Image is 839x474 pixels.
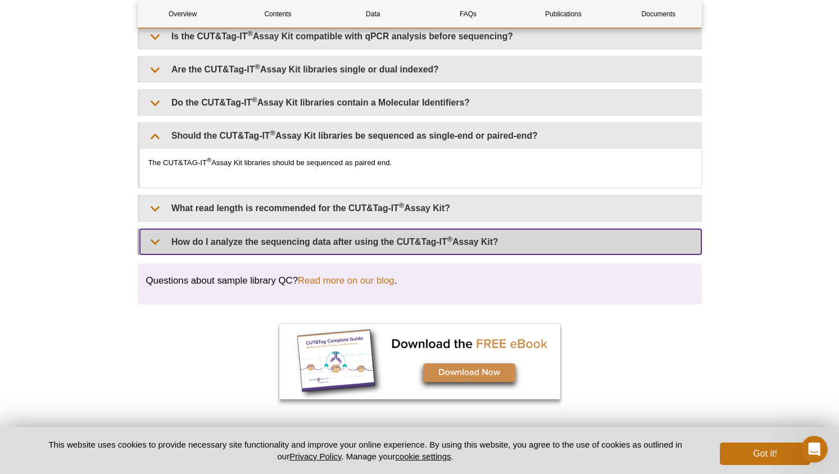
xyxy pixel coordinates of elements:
[140,24,701,49] summary: Is the CUT&Tag-IT®Assay Kit compatible with qPCR analysis before sequencing?
[140,229,701,254] summary: How do I analyze the sequencing data after using the CUT&Tag-IT®Assay Kit?
[614,1,703,28] a: Documents
[247,29,253,38] sup: ®
[801,436,828,463] iframe: Intercom live chat
[140,123,701,148] summary: Should the CUT&Tag-IT®Assay Kit libraries be sequenced as single-end or paired-end?
[423,1,513,28] a: FAQs
[399,201,405,209] sup: ®
[328,1,418,28] a: Data
[140,90,701,115] summary: Do the CUT&Tag-IT®Assay Kit libraries contain a Molecular Identifiers?
[233,1,323,28] a: Contents
[138,1,228,28] a: Overview
[140,57,701,82] summary: Are the CUT&Tag-IT®Assay Kit libraries single or dual indexed?
[720,443,810,465] button: Got it!
[279,324,560,399] img: Free CUT&Tag eBook
[252,95,257,104] sup: ®
[447,234,453,243] sup: ®
[270,129,275,137] sup: ®
[395,452,451,461] button: cookie settings
[148,157,693,168] p: The CUT&TAG-IT Assay Kit libraries should be sequenced as paired end.
[289,452,341,461] a: Privacy Policy
[140,195,701,221] summary: What read length is recommended for the CUT&Tag-IT®Assay Kit?
[519,1,608,28] a: Publications
[255,62,260,71] sup: ®
[29,439,702,462] p: This website uses cookies to provide necessary site functionality and improve your online experie...
[207,156,211,163] sup: ®
[298,274,394,288] a: Read more on our blog
[146,274,693,288] h3: Questions about sample library QC? .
